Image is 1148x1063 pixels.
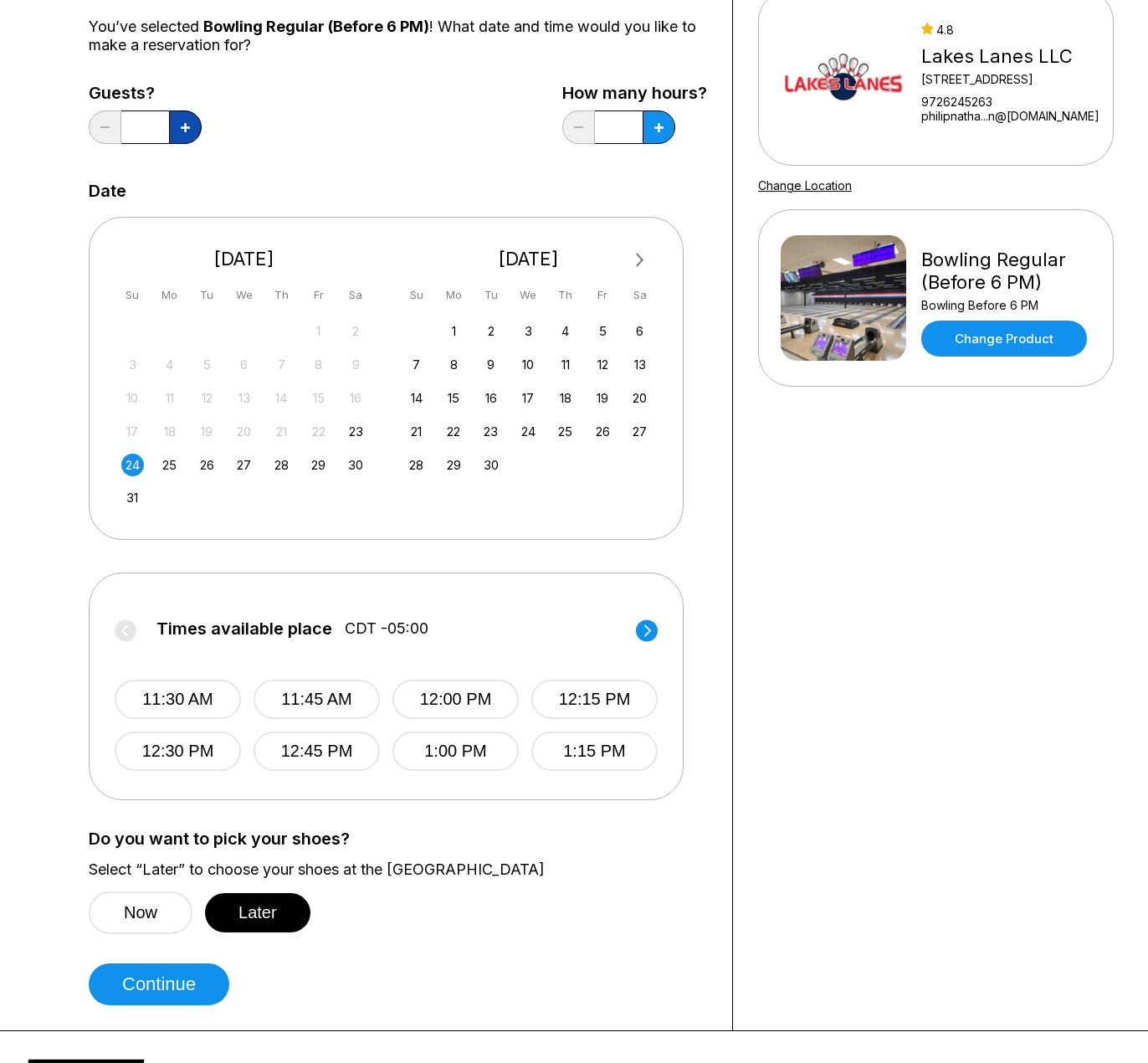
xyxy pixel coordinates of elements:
[233,387,255,409] div: Not available Wednesday, August 13th, 2025
[233,353,255,376] div: Not available Wednesday, August 6th, 2025
[203,18,429,35] span: Bowling Regular (Before 6 PM)
[89,963,229,1005] button: Continue
[405,454,428,476] div: Choose Sunday, September 28th, 2025
[921,298,1091,312] div: Bowling Before 6 PM
[479,353,502,376] div: Choose Tuesday, September 9th, 2025
[345,353,367,376] div: Not available Saturday, August 9th, 2025
[554,284,577,306] div: Th
[592,284,614,306] div: Fr
[531,680,658,719] button: 12:15 PM
[254,680,380,719] button: 11:45 AM
[443,387,465,409] div: Choose Monday, September 15th, 2025
[554,353,577,376] div: Choose Thursday, September 11th, 2025
[443,420,465,443] div: Choose Monday, September 22nd, 2025
[115,680,241,719] button: 11:30 AM
[270,284,293,306] div: Th
[121,387,144,409] div: Not available Sunday, August 10th, 2025
[345,420,367,443] div: Choose Saturday, August 23rd, 2025
[628,420,651,443] div: Choose Saturday, September 27th, 2025
[517,320,540,342] div: Choose Wednesday, September 3rd, 2025
[758,178,852,193] a: Change Location
[405,353,428,376] div: Choose Sunday, September 7th, 2025
[270,454,293,476] div: Choose Thursday, August 28th, 2025
[119,318,370,510] div: month 2025-08
[205,893,310,932] button: Later
[405,420,428,443] div: Choose Sunday, September 21st, 2025
[628,387,651,409] div: Choose Saturday, September 20th, 2025
[345,284,367,306] div: Sa
[517,387,540,409] div: Choose Wednesday, September 17th, 2025
[592,420,614,443] div: Choose Friday, September 26th, 2025
[399,248,659,270] div: [DATE]
[233,420,255,443] div: Not available Wednesday, August 20th, 2025
[405,284,428,306] div: Su
[307,454,330,476] div: Choose Friday, August 29th, 2025
[196,454,218,476] div: Choose Tuesday, August 26th, 2025
[517,420,540,443] div: Choose Wednesday, September 24th, 2025
[158,387,181,409] div: Not available Monday, August 11th, 2025
[592,387,614,409] div: Choose Friday, September 19th, 2025
[345,619,428,638] span: CDT -05:00
[158,454,181,476] div: Choose Monday, August 25th, 2025
[196,420,218,443] div: Not available Tuesday, August 19th, 2025
[121,420,144,443] div: Not available Sunday, August 17th, 2025
[517,353,540,376] div: Choose Wednesday, September 10th, 2025
[554,320,577,342] div: Choose Thursday, September 4th, 2025
[628,284,651,306] div: Sa
[592,320,614,342] div: Choose Friday, September 5th, 2025
[158,420,181,443] div: Not available Monday, August 18th, 2025
[115,732,241,771] button: 12:30 PM
[196,387,218,409] div: Not available Tuesday, August 12th, 2025
[89,860,707,879] label: Select “Later” to choose your shoes at the [GEOGRAPHIC_DATA]
[443,320,465,342] div: Choose Monday, September 1st, 2025
[307,387,330,409] div: Not available Friday, August 15th, 2025
[403,318,654,476] div: month 2025-09
[405,387,428,409] div: Choose Sunday, September 14th, 2025
[158,284,181,306] div: Mo
[781,235,906,361] img: Bowling Regular (Before 6 PM)
[121,353,144,376] div: Not available Sunday, August 3rd, 2025
[345,387,367,409] div: Not available Saturday, August 16th, 2025
[921,23,1099,37] div: 4.8
[89,84,202,102] label: Guests?
[479,420,502,443] div: Choose Tuesday, September 23rd, 2025
[921,321,1087,357] a: Change Product
[479,454,502,476] div: Choose Tuesday, September 30th, 2025
[89,829,707,848] label: Do you want to pick your shoes?
[921,109,1099,123] a: philipnatha...n@[DOMAIN_NAME]
[627,247,653,274] button: Next Month
[479,284,502,306] div: Tu
[121,486,144,509] div: Choose Sunday, August 31st, 2025
[554,387,577,409] div: Choose Thursday, September 18th, 2025
[89,891,192,934] button: Now
[345,320,367,342] div: Not available Saturday, August 2nd, 2025
[233,454,255,476] div: Choose Wednesday, August 27th, 2025
[443,454,465,476] div: Choose Monday, September 29th, 2025
[233,284,255,306] div: We
[628,320,651,342] div: Choose Saturday, September 6th, 2025
[121,284,144,306] div: Su
[443,353,465,376] div: Choose Monday, September 8th, 2025
[392,732,519,771] button: 1:00 PM
[196,353,218,376] div: Not available Tuesday, August 5th, 2025
[307,320,330,342] div: Not available Friday, August 1st, 2025
[345,454,367,476] div: Choose Saturday, August 30th, 2025
[115,248,374,270] div: [DATE]
[517,284,540,306] div: We
[270,420,293,443] div: Not available Thursday, August 21st, 2025
[531,732,658,771] button: 1:15 PM
[254,732,380,771] button: 12:45 PM
[196,284,218,306] div: Tu
[89,18,707,54] div: You’ve selected ! What date and time would you like to make a reservation for?
[158,353,181,376] div: Not available Monday, August 4th, 2025
[270,353,293,376] div: Not available Thursday, August 7th, 2025
[121,454,144,476] div: Choose Sunday, August 24th, 2025
[921,249,1091,294] div: Bowling Regular (Before 6 PM)
[781,14,906,140] img: Lakes Lanes LLC
[554,420,577,443] div: Choose Thursday, September 25th, 2025
[156,619,332,638] span: Times available place
[921,72,1099,86] div: [STREET_ADDRESS]
[307,353,330,376] div: Not available Friday, August 8th, 2025
[479,387,502,409] div: Choose Tuesday, September 16th, 2025
[392,680,519,719] button: 12:00 PM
